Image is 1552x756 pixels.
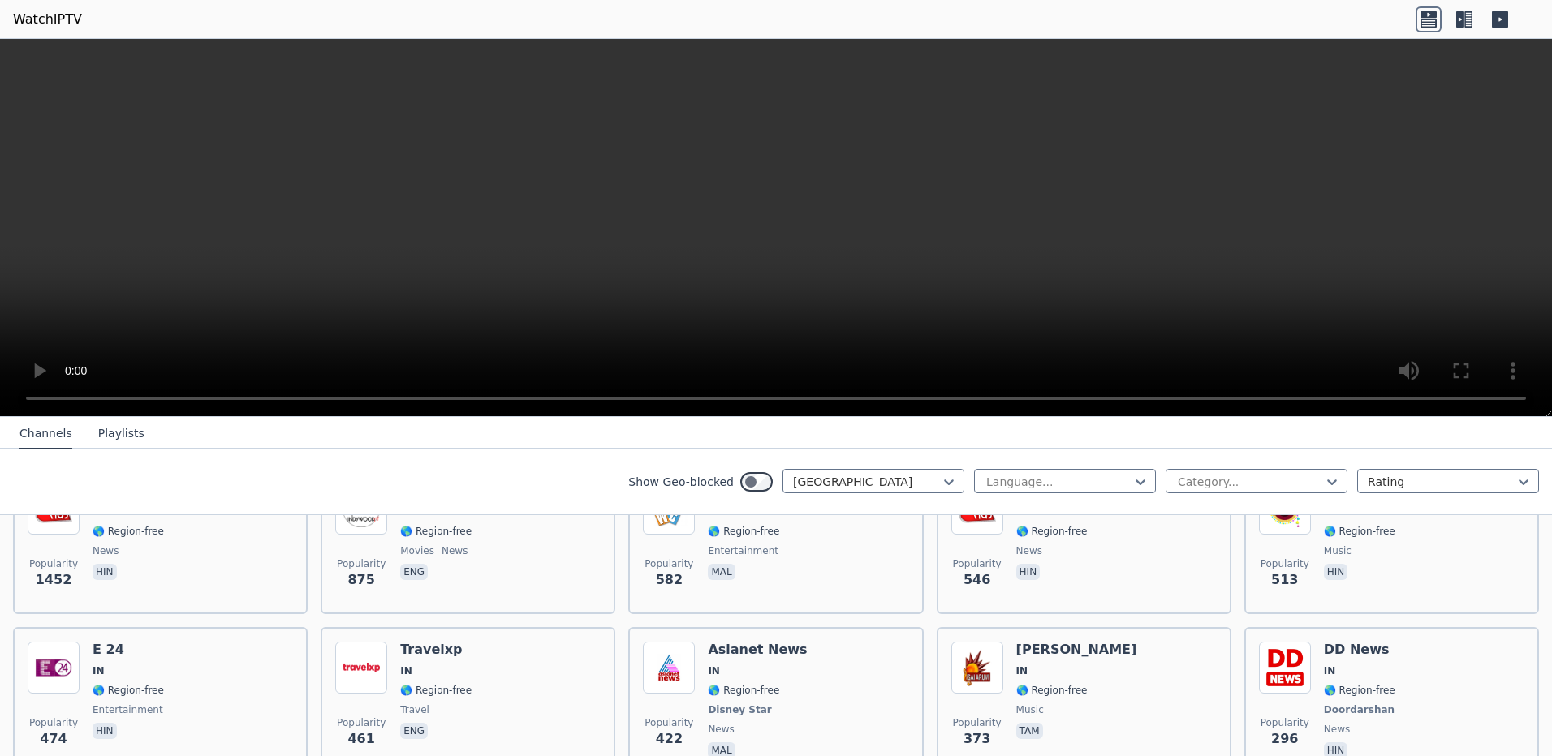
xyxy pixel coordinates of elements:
span: 875 [347,570,374,590]
span: entertainment [708,544,778,557]
h6: [PERSON_NAME] [1016,642,1137,658]
span: Popularity [645,557,693,570]
span: IN [708,664,720,677]
img: Asianet News [643,642,695,694]
p: eng [400,723,428,739]
span: 546 [964,570,990,590]
span: 582 [656,570,683,590]
span: 461 [347,729,374,749]
span: 373 [964,729,990,749]
span: 🌎 Region-free [400,525,472,538]
p: hin [1324,564,1348,580]
span: 422 [656,729,683,749]
span: Popularity [1261,716,1309,729]
span: Popularity [29,557,78,570]
span: 🌎 Region-free [1016,525,1088,538]
span: IN [1324,664,1336,677]
span: 474 [40,729,67,749]
span: news [1324,723,1350,736]
span: 296 [1271,729,1298,749]
span: Popularity [29,716,78,729]
span: news [1016,544,1042,557]
span: IN [93,664,105,677]
p: tam [1016,723,1043,739]
span: 🌎 Region-free [708,684,779,697]
h6: DD News [1324,642,1398,658]
span: movies [400,544,434,557]
span: 🌎 Region-free [93,525,164,538]
p: hin [93,723,117,739]
span: 1452 [36,570,72,590]
h6: Travelxp [400,642,472,658]
span: Popularity [337,557,386,570]
h6: Asianet News [708,642,807,658]
span: 🌎 Region-free [1016,684,1088,697]
span: 🌎 Region-free [400,684,472,697]
a: WatchIPTV [13,10,82,29]
p: eng [400,564,428,580]
label: Show Geo-blocked [628,474,734,490]
span: news [708,723,734,736]
span: Doordarshan [1324,703,1395,716]
span: IN [1016,664,1028,677]
span: entertainment [93,703,163,716]
button: Playlists [98,419,144,449]
span: 🌎 Region-free [1324,525,1395,538]
span: Popularity [645,716,693,729]
span: music [1016,703,1044,716]
span: news [438,544,468,557]
img: Travelxp [335,642,387,694]
p: hin [93,564,117,580]
p: mal [708,564,735,580]
span: 🌎 Region-free [708,525,779,538]
img: Isai Aruvi [951,642,1003,694]
img: E 24 [28,642,80,694]
span: 🌎 Region-free [93,684,164,697]
span: music [1324,544,1352,557]
img: DD News [1259,642,1311,694]
span: travel [400,703,429,716]
span: Popularity [1261,557,1309,570]
button: Channels [19,419,72,449]
span: Popularity [953,716,1002,729]
span: Popularity [953,557,1002,570]
span: IN [400,664,412,677]
span: 🌎 Region-free [1324,684,1395,697]
p: hin [1016,564,1041,580]
span: news [93,544,119,557]
span: Popularity [337,716,386,729]
h6: E 24 [93,642,164,658]
span: Disney Star [708,703,771,716]
span: 513 [1271,570,1298,590]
